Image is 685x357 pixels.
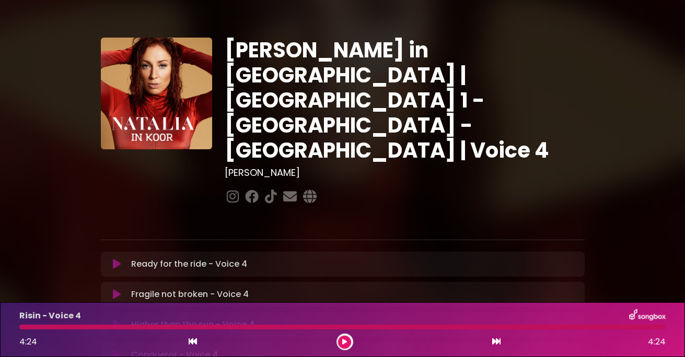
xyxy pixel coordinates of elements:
[131,258,247,270] p: Ready for the ride - Voice 4
[101,38,213,149] img: YTVS25JmS9CLUqXqkEhs
[131,288,249,301] p: Fragile not broken - Voice 4
[19,336,37,348] span: 4:24
[225,167,585,178] h3: [PERSON_NAME]
[648,336,666,348] span: 4:24
[225,38,585,163] h1: [PERSON_NAME] in [GEOGRAPHIC_DATA] | [GEOGRAPHIC_DATA] 1 - [GEOGRAPHIC_DATA] - [GEOGRAPHIC_DATA] ...
[19,310,81,322] p: Risin - Voice 4
[629,309,666,323] img: songbox-logo-white.png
